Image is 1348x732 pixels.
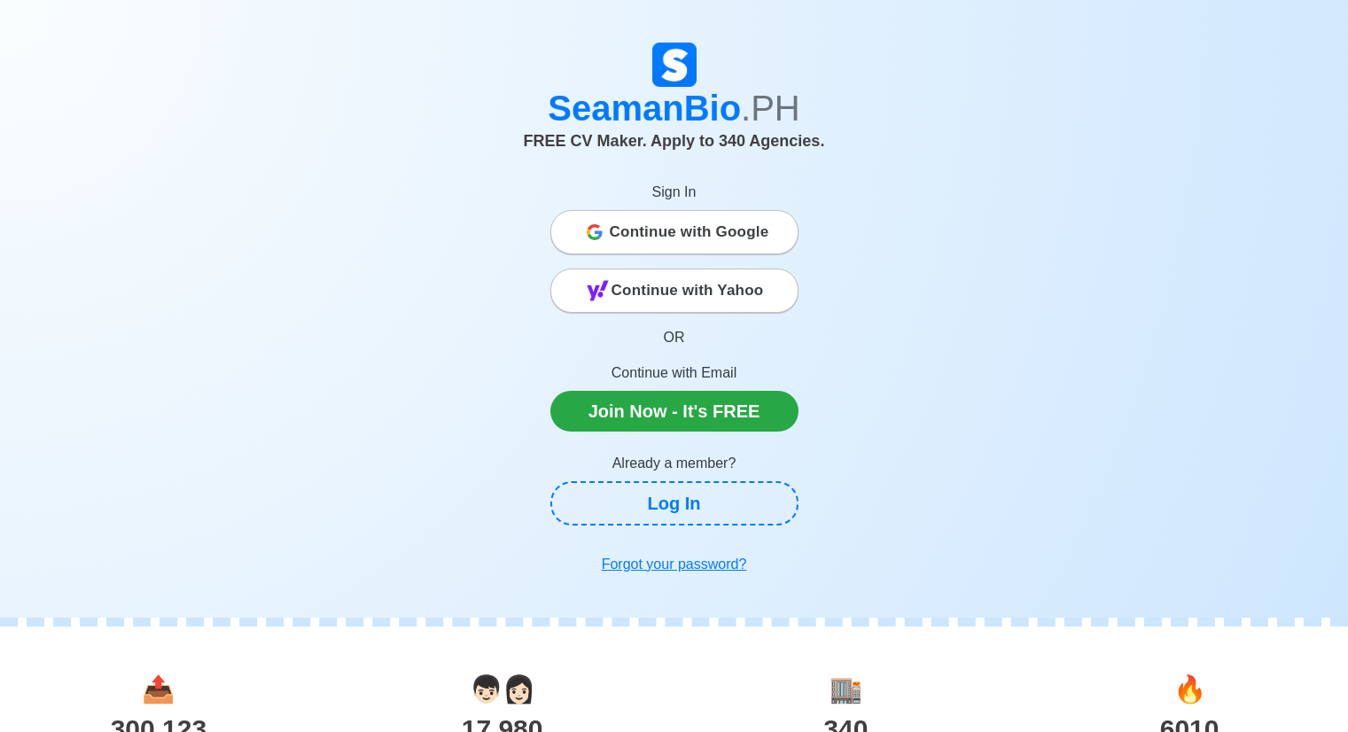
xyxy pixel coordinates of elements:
span: jobs [1173,674,1206,704]
a: Log In [550,481,799,526]
a: Join Now - It's FREE [550,391,799,432]
span: Continue with Google [610,214,769,250]
p: Already a member? [550,453,799,474]
u: Forgot your password? [602,557,747,572]
img: Logo [652,43,697,87]
a: Forgot your password? [550,547,799,582]
span: applications [142,674,175,704]
button: Continue with Yahoo [550,269,799,313]
button: Continue with Google [550,210,799,254]
p: Continue with Email [550,362,799,384]
span: agencies [830,674,862,704]
span: Continue with Yahoo [612,273,764,308]
p: OR [550,327,799,348]
p: Sign In [550,182,799,203]
h1: SeamanBio [183,87,1166,129]
span: FREE CV Maker. Apply to 340 Agencies. [524,132,825,150]
span: users [470,674,535,704]
span: .PH [741,89,800,128]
